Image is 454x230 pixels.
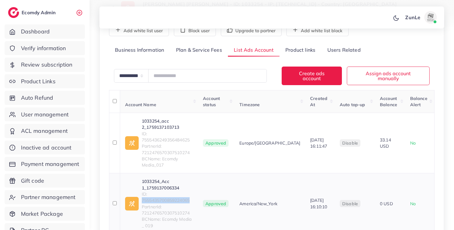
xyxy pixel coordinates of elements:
[340,102,365,107] span: Auto top-up
[5,107,85,122] a: User management
[125,197,139,210] img: ic-ad-info.7fc67b75.svg
[22,10,57,15] h2: Ecomdy Admin
[203,139,229,147] span: Approved
[228,44,280,57] a: List Ads Account
[282,67,342,85] button: Create ads account
[21,111,69,119] span: User management
[5,74,85,89] a: Product Links
[142,118,193,131] a: 1033254_acc 2_1759137103713
[5,91,85,105] a: Auto Refund
[424,11,437,24] img: avatar
[125,102,156,107] span: Account Name
[21,61,73,69] span: Review subscription
[142,204,193,216] span: PartnerId: 7212476570307510274
[21,144,72,152] span: Inactive ad account
[5,24,85,39] a: Dashboard
[410,201,416,206] span: No
[5,141,85,155] a: Inactive ad account
[21,160,79,168] span: Payment management
[310,137,327,149] span: [DATE] 16:11:47
[170,44,228,57] a: Plan & Service Fees
[405,14,420,21] p: ZunLe
[142,131,193,143] span: ID: 7555436249356484625
[5,190,85,204] a: Partner management
[21,193,76,201] span: Partner management
[410,96,427,107] span: Balance Alert
[347,67,430,85] button: Assign ads account manually
[8,7,57,18] a: logoEcomdy Admin
[125,136,139,150] img: ic-ad-info.7fc67b75.svg
[221,23,282,36] button: Upgrade to partner
[203,200,229,207] span: Approved
[21,28,50,36] span: Dashboard
[109,44,170,57] a: Business Information
[310,197,327,209] span: [DATE] 16:10:10
[286,23,349,36] button: Add white list block
[142,178,193,191] a: 1033254_Acc 1_1759137006334
[174,23,216,36] button: Block user
[342,201,358,206] span: disable
[239,201,277,207] span: America/New_York
[203,96,220,107] span: Account status
[5,207,85,221] a: Market Package
[21,94,53,102] span: Auto Refund
[5,124,85,138] a: ACL management
[142,156,193,168] span: BCName: Ecomdy Media_017
[380,137,391,149] span: 33.14 USD
[21,210,63,218] span: Market Package
[402,11,439,24] a: ZunLeavatar
[5,58,85,72] a: Review subscription
[21,77,56,85] span: Product Links
[142,216,193,229] span: BCName: Ecomdy Media _ 019
[239,140,300,146] span: Europe/[GEOGRAPHIC_DATA]
[142,191,193,204] span: ID: 7555435700859224065
[8,7,19,18] img: logo
[310,96,327,107] span: Created At
[5,174,85,188] a: Gift code
[109,23,169,36] button: Add white list user
[321,44,366,57] a: Users Related
[239,102,260,107] span: Timezone
[280,44,321,57] a: Product links
[21,44,66,52] span: Verify information
[5,41,85,55] a: Verify information
[380,96,397,107] span: Account Balance
[410,140,416,146] span: No
[380,201,393,206] span: 0 USD
[21,177,44,185] span: Gift code
[5,157,85,171] a: Payment management
[342,140,358,146] span: disable
[21,127,68,135] span: ACL management
[142,143,193,156] span: PartnerId: 7212476570307510274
